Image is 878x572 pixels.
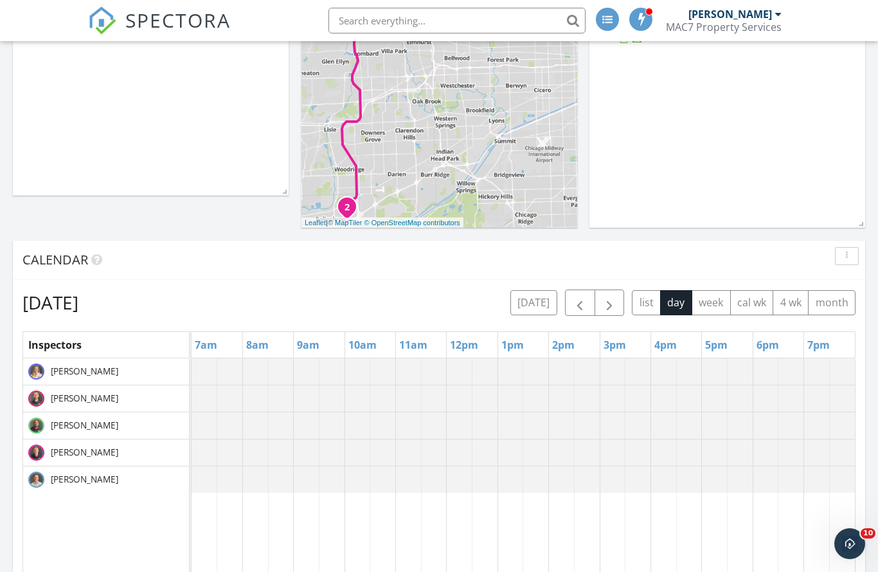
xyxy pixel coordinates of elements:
[660,290,692,315] button: day
[347,207,355,214] div: 129 Oxford Rd , Bolingbrook, IL 60440
[651,335,680,355] a: 4pm
[632,290,661,315] button: list
[804,335,833,355] a: 7pm
[702,335,731,355] a: 5pm
[28,338,82,352] span: Inspectors
[565,290,595,316] button: Previous day
[305,219,326,226] a: Leaflet
[48,365,121,378] span: [PERSON_NAME]
[88,17,231,44] a: SPECTORA
[28,364,44,380] img: amy_spectora_1.jpg
[510,290,557,315] button: [DATE]
[328,8,586,33] input: Search everything...
[773,290,809,315] button: 4 wk
[595,290,625,316] button: Next day
[345,203,350,212] i: 2
[22,251,88,268] span: Calendar
[48,392,121,405] span: [PERSON_NAME]
[48,419,121,432] span: [PERSON_NAME]
[834,528,865,559] iframe: Intercom live chat
[22,290,78,315] h2: [DATE]
[600,335,629,355] a: 3pm
[364,219,460,226] a: © OpenStreetMap contributors
[666,21,782,33] div: MAC7 Property Services
[692,290,731,315] button: week
[447,335,481,355] a: 12pm
[48,446,121,459] span: [PERSON_NAME]
[28,391,44,407] img: dan_spectora.jpg
[328,219,363,226] a: © MapTiler
[396,335,431,355] a: 11am
[294,335,323,355] a: 9am
[345,335,380,355] a: 10am
[28,472,44,488] img: ryan_spectora.jpg
[48,473,121,486] span: [PERSON_NAME]
[861,528,875,539] span: 10
[28,445,44,461] img: andrew_spectora.jpg
[125,6,231,33] span: SPECTORA
[88,6,116,35] img: The Best Home Inspection Software - Spectora
[549,335,578,355] a: 2pm
[688,8,772,21] div: [PERSON_NAME]
[301,217,463,228] div: |
[243,335,272,355] a: 8am
[753,335,782,355] a: 6pm
[730,290,774,315] button: cal wk
[28,418,44,434] img: eric_spectora.jpg
[192,335,220,355] a: 7am
[498,335,527,355] a: 1pm
[808,290,856,315] button: month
